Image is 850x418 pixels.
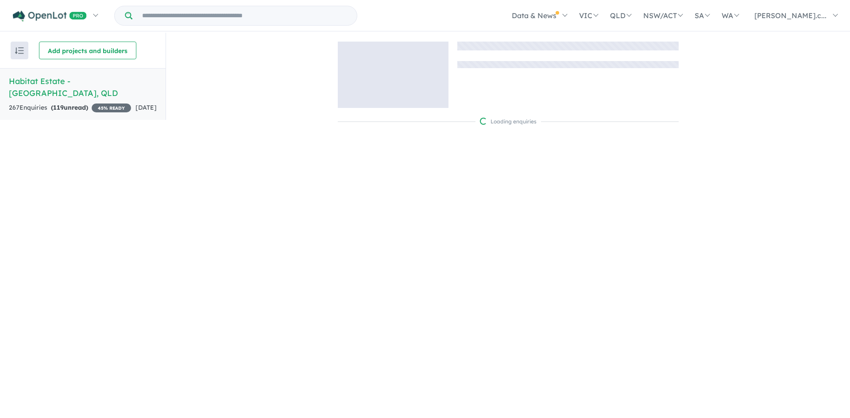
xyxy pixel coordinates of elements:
[13,11,87,22] img: Openlot PRO Logo White
[92,104,131,112] span: 45 % READY
[53,104,64,111] span: 119
[15,47,24,54] img: sort.svg
[9,75,157,99] h5: Habitat Estate - [GEOGRAPHIC_DATA] , QLD
[135,104,157,111] span: [DATE]
[480,117,537,126] div: Loading enquiries
[39,42,136,59] button: Add projects and builders
[9,103,131,113] div: 267 Enquir ies
[51,104,88,111] strong: ( unread)
[134,6,355,25] input: Try estate name, suburb, builder or developer
[754,11,827,20] span: [PERSON_NAME].c...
